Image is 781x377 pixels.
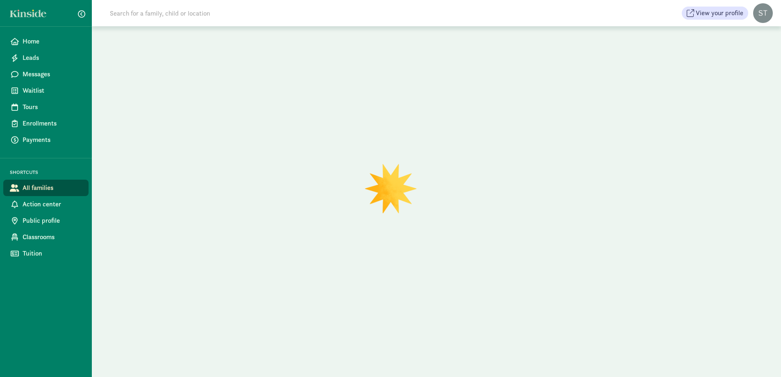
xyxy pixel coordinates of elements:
[3,180,89,196] a: All families
[3,50,89,66] a: Leads
[740,338,781,377] iframe: Chat Widget
[3,115,89,132] a: Enrollments
[3,212,89,229] a: Public profile
[105,5,335,21] input: Search for a family, child or location
[23,69,82,79] span: Messages
[23,216,82,226] span: Public profile
[3,196,89,212] a: Action center
[3,82,89,99] a: Waitlist
[3,132,89,148] a: Payments
[23,53,82,63] span: Leads
[23,232,82,242] span: Classrooms
[23,183,82,193] span: All families
[3,245,89,262] a: Tuition
[23,102,82,112] span: Tours
[696,8,743,18] span: View your profile
[23,199,82,209] span: Action center
[3,229,89,245] a: Classrooms
[23,86,82,96] span: Waitlist
[682,7,748,20] button: View your profile
[23,37,82,46] span: Home
[23,135,82,145] span: Payments
[23,119,82,128] span: Enrollments
[3,66,89,82] a: Messages
[3,99,89,115] a: Tours
[23,249,82,258] span: Tuition
[3,33,89,50] a: Home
